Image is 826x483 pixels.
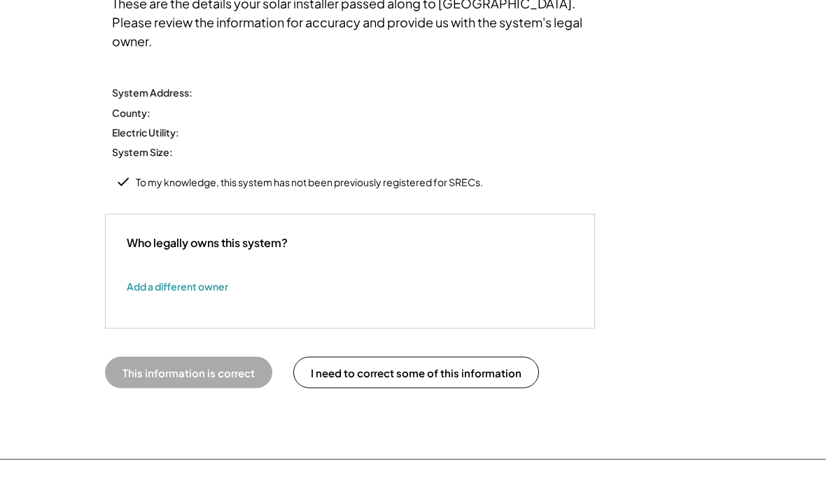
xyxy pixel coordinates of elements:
div: Electric Utility: [112,126,179,139]
div: System Size: [112,146,173,158]
div: System Address: [112,86,192,99]
div: To my knowledge, this system has not been previously registered for SRECs. [136,176,483,190]
div: Who legally owns this system? [127,236,288,251]
button: I need to correct some of this information [293,357,539,388]
button: This information is correct [105,357,272,388]
button: Add a different owner [127,276,228,297]
div: County: [112,106,150,119]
